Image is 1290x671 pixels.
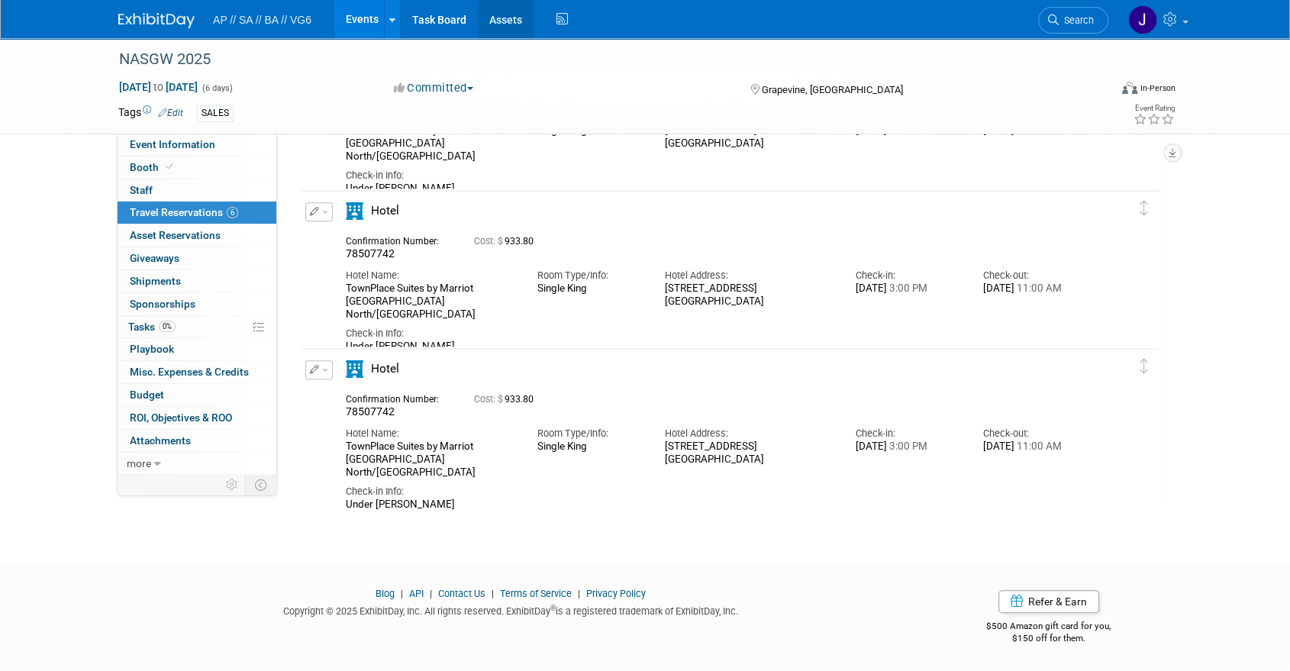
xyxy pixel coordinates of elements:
span: Playbook [130,343,174,355]
div: Under [PERSON_NAME] [346,340,1088,353]
i: Click and drag to move item [1140,359,1148,374]
div: Hotel Address: [664,427,832,440]
span: Hotel [371,362,399,376]
img: Jake Keehr [1128,5,1157,34]
span: 3:00 PM [887,124,927,136]
span: Travel Reservations [130,206,238,218]
span: 6 [227,207,238,218]
div: Event Format [1018,79,1176,102]
div: In-Person [1140,82,1176,94]
a: Search [1038,7,1108,34]
div: [STREET_ADDRESS] [GEOGRAPHIC_DATA] [664,124,832,150]
span: to [151,81,166,93]
sup: ® [550,604,556,612]
i: Hotel [346,360,363,378]
div: $150 off for them. [926,632,1172,645]
div: TownPlace Suites by Marriot [GEOGRAPHIC_DATA] North/[GEOGRAPHIC_DATA] [346,440,514,479]
span: Misc. Expenses & Credits [130,366,249,378]
a: API [409,588,424,599]
div: [DATE] [983,440,1088,453]
div: SALES [197,105,234,121]
span: Cost: $ [474,394,505,405]
span: (6 days) [201,83,233,93]
span: 3:00 PM [887,282,927,294]
span: | [397,588,407,599]
div: Copyright © 2025 ExhibitDay, Inc. All rights reserved. ExhibitDay is a registered trademark of Ex... [118,601,903,618]
div: $500 Amazon gift card for you, [926,610,1172,645]
img: ExhibitDay [118,13,195,28]
span: | [574,588,584,599]
span: 933.80 [474,236,540,247]
div: Single King [537,282,641,295]
div: [DATE] [983,282,1088,295]
span: AP // SA // BA // VG6 [213,14,311,26]
a: ROI, Objectives & ROO [118,407,276,429]
div: Event Rating [1134,105,1175,112]
div: NASGW 2025 [114,46,1085,73]
div: Check-in: [856,427,960,440]
a: Refer & Earn [998,590,1099,613]
div: Hotel Address: [664,269,832,282]
div: Hotel Name: [346,427,514,440]
div: Check-in Info: [346,327,1088,340]
div: Single King [537,440,641,453]
img: Format-Inperson.png [1122,82,1137,94]
div: TownPlace Suites by Marriot [GEOGRAPHIC_DATA] North/[GEOGRAPHIC_DATA] [346,124,514,163]
a: Attachments [118,430,276,452]
span: 11:00 AM [1014,440,1062,452]
div: [DATE] [856,282,960,295]
span: Cost: $ [474,236,505,247]
div: [STREET_ADDRESS] [GEOGRAPHIC_DATA] [664,282,832,308]
i: Click and drag to move item [1140,201,1148,216]
span: Budget [130,389,164,401]
span: Tasks [128,321,176,333]
span: [DATE] [DATE] [118,80,198,94]
a: Shipments [118,270,276,292]
span: 78507742 [346,405,395,418]
a: Travel Reservations6 [118,202,276,224]
span: ROI, Objectives & ROO [130,411,232,424]
td: Personalize Event Tab Strip [219,475,246,495]
span: Staff [130,184,153,196]
a: more [118,453,276,475]
span: Grapevine, [GEOGRAPHIC_DATA] [761,84,902,95]
i: Hotel [346,202,363,220]
a: Misc. Expenses & Credits [118,361,276,383]
span: Event Information [130,138,215,150]
a: Terms of Service [500,588,572,599]
div: Check-in Info: [346,485,1088,498]
a: Sponsorships [118,293,276,315]
div: [DATE] [856,440,960,453]
span: Asset Reservations [130,229,221,241]
span: 0% [159,321,176,332]
div: Check-out: [983,427,1088,440]
a: Booth [118,156,276,179]
div: Under [PERSON_NAME] [346,182,1088,195]
a: Edit [158,108,183,118]
a: Staff [118,179,276,202]
td: Tags [118,105,183,122]
div: Check-in Info: [346,169,1088,182]
span: | [488,588,498,599]
span: Sponsorships [130,298,195,310]
i: Booth reservation complete [166,163,173,171]
a: Blog [376,588,395,599]
a: Tasks0% [118,316,276,338]
a: Budget [118,384,276,406]
a: Contact Us [438,588,485,599]
div: Room Type/Info: [537,427,641,440]
div: [STREET_ADDRESS] [GEOGRAPHIC_DATA] [664,440,832,466]
span: Hotel [371,204,399,218]
span: Booth [130,161,176,173]
span: 11:00 AM [1014,124,1062,136]
a: Giveaways [118,247,276,269]
span: more [127,457,151,469]
span: 78507742 [346,247,395,260]
div: TownPlace Suites by Marriot [GEOGRAPHIC_DATA] North/[GEOGRAPHIC_DATA] [346,282,514,321]
span: 3:00 PM [887,440,927,452]
div: Room Type/Info: [537,269,641,282]
span: Attachments [130,434,191,447]
div: Check-in: [856,269,960,282]
div: Under [PERSON_NAME] [346,498,1088,511]
div: Confirmation Number: [346,389,451,405]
